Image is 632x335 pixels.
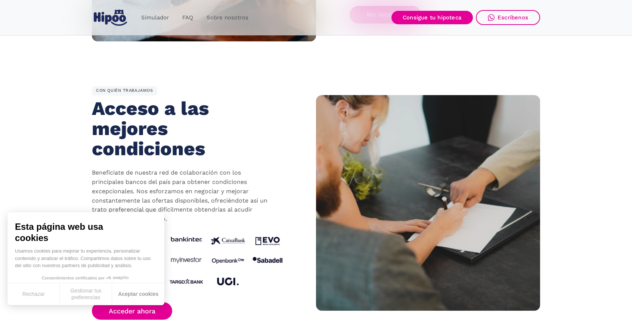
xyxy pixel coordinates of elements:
a: Sobre nosotros [200,10,255,25]
a: FAQ [176,10,200,25]
div: Escríbenos [498,14,528,21]
a: Escríbenos [476,10,540,25]
div: CON QUIÉN TRABAJAMOS [92,86,157,96]
a: Consigue tu hipoteca [391,11,473,24]
a: Simulador [134,10,176,25]
a: Acceder ahora [92,302,172,320]
p: Benefíciate de nuestra red de colaboración con los principales bancos del país para obtener condi... [92,168,271,224]
a: home [92,7,128,29]
h2: Acceso a las mejores condiciones [92,98,264,159]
